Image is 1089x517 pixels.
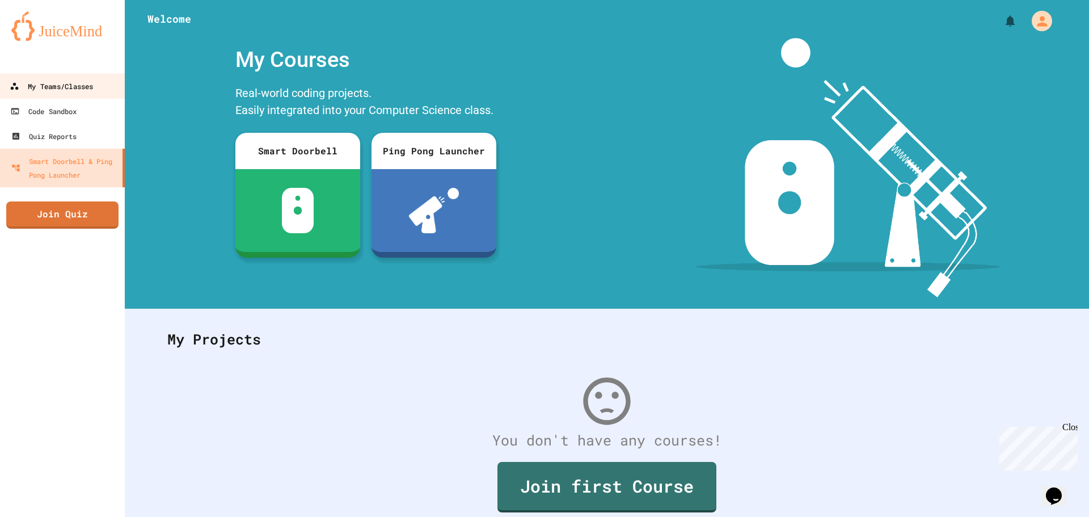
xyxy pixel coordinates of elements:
[156,430,1058,451] div: You don't have any courses!
[156,317,1058,362] div: My Projects
[982,11,1020,31] div: My Notifications
[5,5,78,72] div: Chat with us now!Close
[230,38,502,82] div: My Courses
[497,462,716,512] a: Join first Course
[372,133,496,169] div: Ping Pong Launcher
[11,129,77,143] div: Quiz Reports
[10,104,77,118] div: Code Sandbox
[282,188,314,233] img: sdb-white.svg
[6,201,119,229] a: Join Quiz
[235,133,360,169] div: Smart Doorbell
[995,422,1078,470] iframe: chat widget
[11,11,113,41] img: logo-orange.svg
[11,154,118,182] div: Smart Doorbell & Ping Pong Launcher
[10,79,93,94] div: My Teams/Classes
[1041,472,1078,506] iframe: chat widget
[409,188,459,233] img: ppl-with-ball.png
[696,38,1000,297] img: banner-image-my-projects.png
[230,82,502,124] div: Real-world coding projects. Easily integrated into your Computer Science class.
[1020,8,1055,34] div: My Account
